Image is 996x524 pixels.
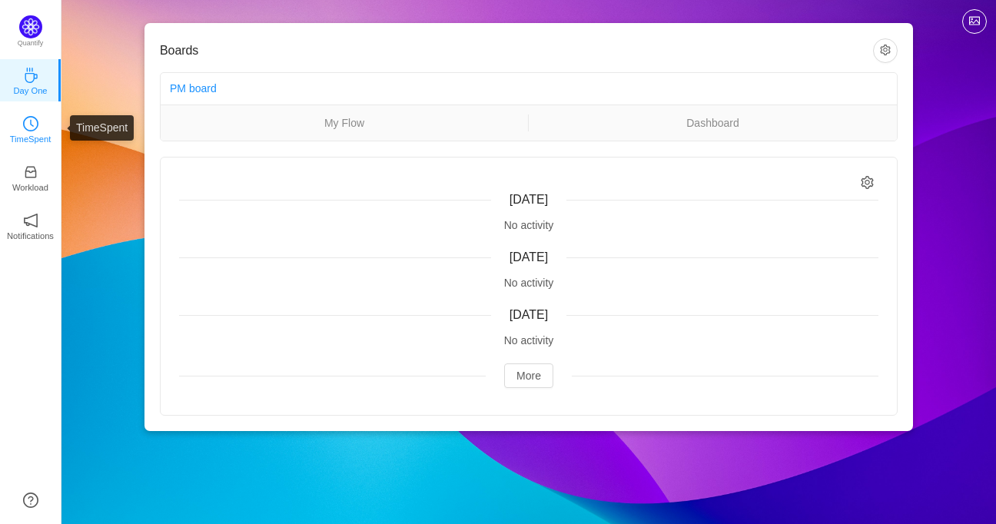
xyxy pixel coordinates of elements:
[10,132,51,146] p: TimeSpent
[161,114,528,131] a: My Flow
[510,308,548,321] span: [DATE]
[160,43,873,58] h3: Boards
[529,114,897,131] a: Dashboard
[873,38,898,63] button: icon: setting
[19,15,42,38] img: Quantify
[7,229,54,243] p: Notifications
[23,492,38,508] a: icon: question-circle
[13,84,47,98] p: Day One
[23,116,38,131] i: icon: clock-circle
[23,68,38,83] i: icon: coffee
[23,213,38,228] i: icon: notification
[23,217,38,233] a: icon: notificationNotifications
[504,363,553,388] button: More
[510,250,548,264] span: [DATE]
[962,9,987,34] button: icon: picture
[23,164,38,180] i: icon: inbox
[510,193,548,206] span: [DATE]
[179,333,878,349] div: No activity
[12,181,48,194] p: Workload
[23,72,38,88] a: icon: coffeeDay One
[179,217,878,234] div: No activity
[18,38,44,49] p: Quantify
[23,169,38,184] a: icon: inboxWorkload
[23,121,38,136] a: icon: clock-circleTimeSpent
[179,275,878,291] div: No activity
[861,176,874,189] i: icon: setting
[170,82,217,95] a: PM board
